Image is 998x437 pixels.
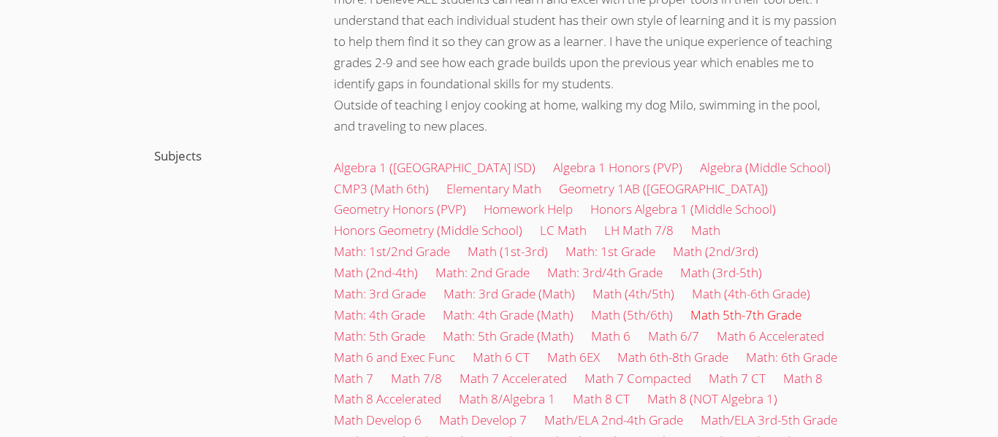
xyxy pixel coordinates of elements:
[435,264,530,281] a: Math: 2nd Grade
[443,306,574,323] a: Math: 4th Grade (Math)
[590,201,776,217] a: Honors Algebra 1 (Middle School)
[783,370,823,387] a: Math 8
[443,328,574,344] a: Math: 5th Grade (Math)
[334,264,418,281] a: Math (2nd-4th)
[473,349,530,366] a: Math 6 CT
[391,370,442,387] a: Math 7/8
[459,390,555,407] a: Math 8/Algebra 1
[691,222,720,239] a: Math
[591,306,673,323] a: Math (5th/6th)
[446,180,541,197] a: Elementary Math
[692,285,810,302] a: Math (4th-6th Grade)
[334,370,373,387] a: Math 7
[334,349,455,366] a: Math 6 and Exec Func
[701,411,837,428] a: Math/ELA 3rd-5th Grade
[680,264,762,281] a: Math (3rd-5th)
[334,306,425,323] a: Math: 4th Grade
[334,222,522,239] a: Honors Geometry (Middle School)
[439,411,527,428] a: Math Develop 7
[690,306,801,323] a: Math 5th-7th Grade
[443,285,575,302] a: Math: 3rd Grade (Math)
[334,285,426,302] a: Math: 3rd Grade
[334,201,466,217] a: Geometry Honors (PVP)
[334,328,425,344] a: Math: 5th Grade
[673,243,758,260] a: Math (2nd/3rd)
[334,180,429,197] a: CMP3 (Math 6th)
[717,328,824,344] a: Math 6 Accelerated
[540,222,587,239] a: LC Math
[547,264,663,281] a: Math: 3rd/4th Grade
[334,390,441,407] a: Math 8 Accelerated
[154,147,202,164] label: Subjects
[547,349,600,366] a: Math 6EX
[484,201,573,217] a: Homework Help
[604,222,674,239] a: LH Math 7/8
[334,243,450,260] a: Math: 1st/2nd Grade
[559,180,768,197] a: Geometry 1AB ([GEOGRAPHIC_DATA])
[565,243,655,260] a: Math: 1st Grade
[573,390,630,407] a: Math 8 CT
[334,411,422,428] a: Math Develop 6
[334,159,536,176] a: Algebra 1 ([GEOGRAPHIC_DATA] ISD)
[700,159,831,176] a: Algebra (Middle School)
[647,390,777,407] a: Math 8 (NOT Algebra 1)
[544,411,683,428] a: Math/ELA 2nd-4th Grade
[746,349,837,366] a: Math: 6th Grade
[460,370,567,387] a: Math 7 Accelerated
[591,328,631,344] a: Math 6
[553,159,682,176] a: Algebra 1 Honors (PVP)
[709,370,766,387] a: Math 7 CT
[648,328,699,344] a: Math 6/7
[468,243,548,260] a: Math (1st-3rd)
[584,370,691,387] a: Math 7 Compacted
[617,349,728,366] a: Math 6th-8th Grade
[593,285,674,302] a: Math (4th/5th)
